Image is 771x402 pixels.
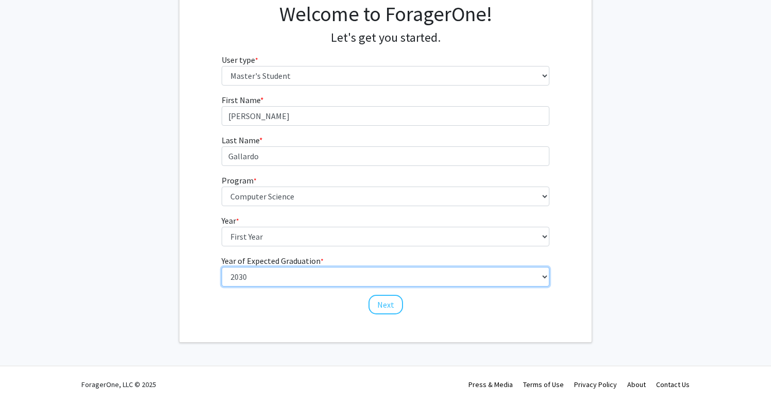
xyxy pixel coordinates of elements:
[222,255,324,267] label: Year of Expected Graduation
[222,174,257,187] label: Program
[8,356,44,394] iframe: Chat
[627,380,646,389] a: About
[523,380,564,389] a: Terms of Use
[574,380,617,389] a: Privacy Policy
[222,95,260,105] span: First Name
[222,54,258,66] label: User type
[222,30,550,45] h4: Let's get you started.
[222,2,550,26] h1: Welcome to ForagerOne!
[468,380,513,389] a: Press & Media
[656,380,690,389] a: Contact Us
[222,214,239,227] label: Year
[222,135,259,145] span: Last Name
[368,295,403,314] button: Next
